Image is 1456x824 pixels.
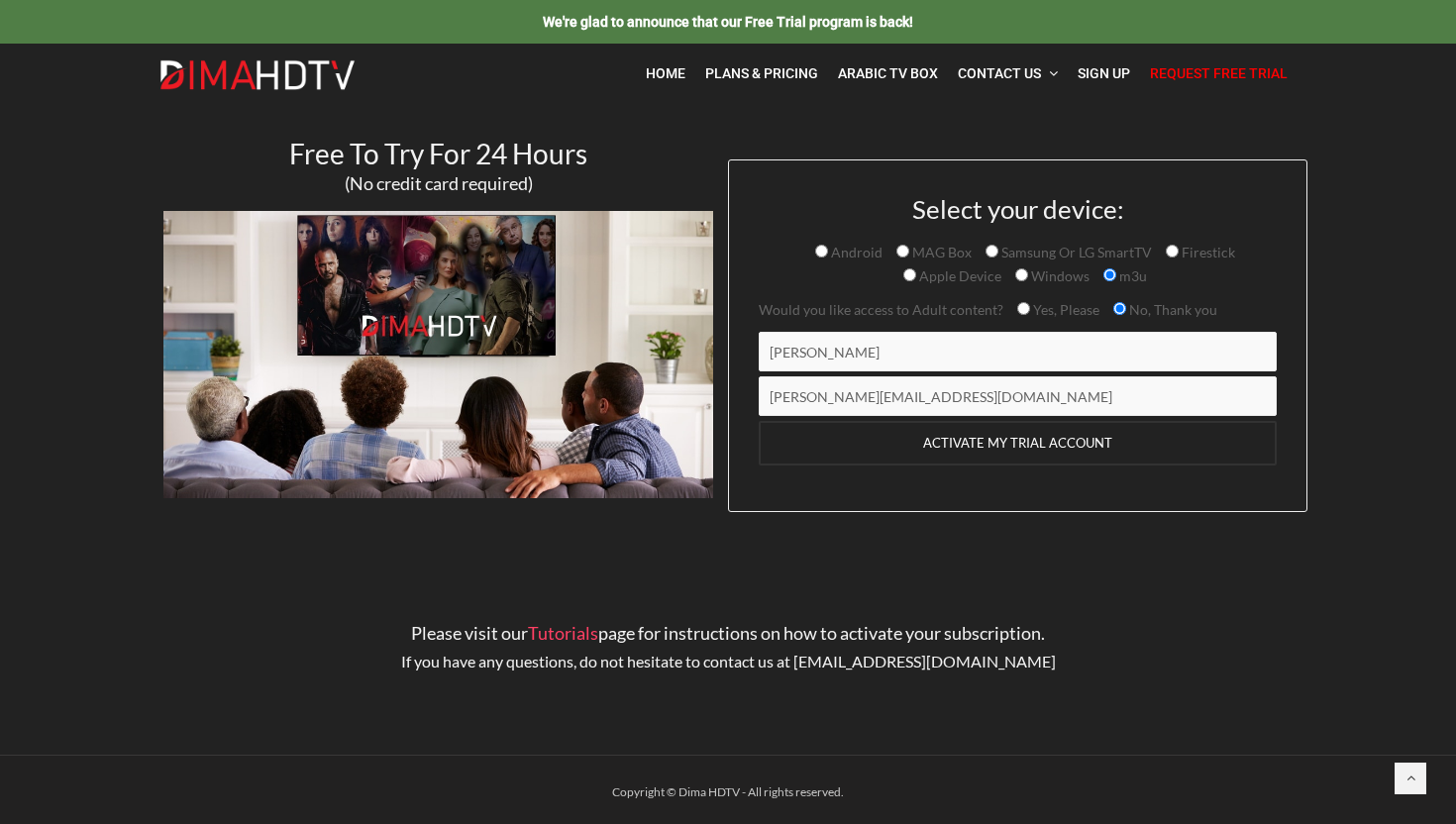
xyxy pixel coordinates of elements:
[828,244,883,260] span: Android
[411,622,1045,644] span: Please visit our page for instructions on how to activate your subscription.
[149,780,1307,804] div: Copyright © Dima HDTV - All rights reserved.
[1030,301,1099,318] span: Yes, Please
[1068,53,1140,94] a: Sign Up
[948,53,1068,94] a: Contact Us
[909,244,972,260] span: MAG Box
[759,298,1277,322] p: Would you like access to Adult content?
[903,268,916,281] input: Apple Device
[896,245,909,257] input: MAG Box
[815,245,828,257] input: Android
[158,59,357,91] img: Dima HDTV
[1166,245,1179,257] input: Firestick
[646,65,685,81] span: Home
[1028,267,1090,284] span: Windows
[543,14,913,30] span: We're glad to announce that our Free Trial program is back!
[1150,65,1288,81] span: Request Free Trial
[912,193,1124,225] span: Select your device:
[705,65,818,81] span: Plans & Pricing
[543,13,913,30] a: We're glad to announce that our Free Trial program is back!
[986,245,998,257] input: Samsung Or LG SmartTV
[695,53,828,94] a: Plans & Pricing
[1126,301,1217,318] span: No, Thank you
[828,53,948,94] a: Arabic TV Box
[1078,65,1130,81] span: Sign Up
[759,332,1277,371] input: Name
[1116,267,1147,284] span: m3u
[1179,244,1235,260] span: Firestick
[759,421,1277,465] input: ACTIVATE MY TRIAL ACCOUNT
[744,195,1292,511] form: Contact form
[958,65,1041,81] span: Contact Us
[1015,268,1028,281] input: Windows
[1017,302,1030,315] input: Yes, Please
[345,172,533,194] span: (No credit card required)
[528,622,598,644] a: Tutorials
[289,137,587,170] span: Free To Try For 24 Hours
[998,244,1152,260] span: Samsung Or LG SmartTV
[838,65,938,81] span: Arabic TV Box
[1103,268,1116,281] input: m3u
[1113,302,1126,315] input: No, Thank you
[1140,53,1298,94] a: Request Free Trial
[916,267,1001,284] span: Apple Device
[401,652,1056,670] span: If you have any questions, do not hesitate to contact us at [EMAIL_ADDRESS][DOMAIN_NAME]
[1395,763,1426,794] a: Back to top
[636,53,695,94] a: Home
[759,376,1277,416] input: Email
